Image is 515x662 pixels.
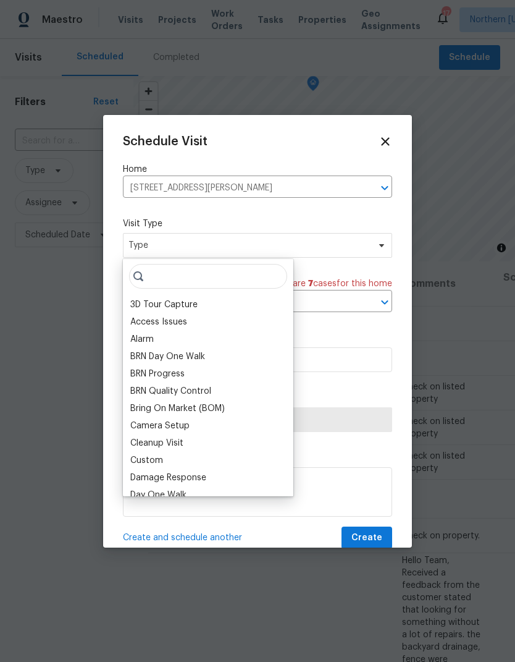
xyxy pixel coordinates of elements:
[123,135,207,148] span: Schedule Visit
[130,333,154,346] div: Alarm
[130,350,205,363] div: BRN Day One Walk
[308,279,313,288] span: 7
[130,299,198,311] div: 3D Tour Capture
[376,294,393,311] button: Open
[130,437,183,449] div: Cleanup Visit
[130,489,186,501] div: Day One Walk
[376,179,393,197] button: Open
[341,527,392,550] button: Create
[123,218,392,230] label: Visit Type
[130,454,163,467] div: Custom
[128,239,369,252] span: Type
[123,163,392,176] label: Home
[269,278,392,290] span: There are case s for this home
[123,179,358,198] input: Enter in an address
[130,472,206,484] div: Damage Response
[123,532,242,544] span: Create and schedule another
[130,385,211,397] div: BRN Quality Control
[351,530,382,546] span: Create
[130,368,185,380] div: BRN Progress
[130,402,225,415] div: Bring On Market (BOM)
[130,316,187,328] div: Access Issues
[130,420,190,432] div: Camera Setup
[379,135,392,148] span: Close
